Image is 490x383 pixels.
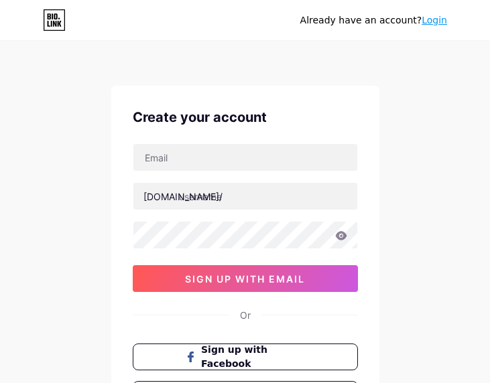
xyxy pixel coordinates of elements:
[185,273,305,285] span: sign up with email
[300,13,447,27] div: Already have an account?
[133,265,358,292] button: sign up with email
[133,144,357,171] input: Email
[422,15,447,25] a: Login
[133,343,358,370] button: Sign up with Facebook
[240,308,251,322] div: Or
[201,343,305,371] span: Sign up with Facebook
[133,107,358,127] div: Create your account
[143,189,223,204] div: [DOMAIN_NAME]/
[133,183,357,210] input: username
